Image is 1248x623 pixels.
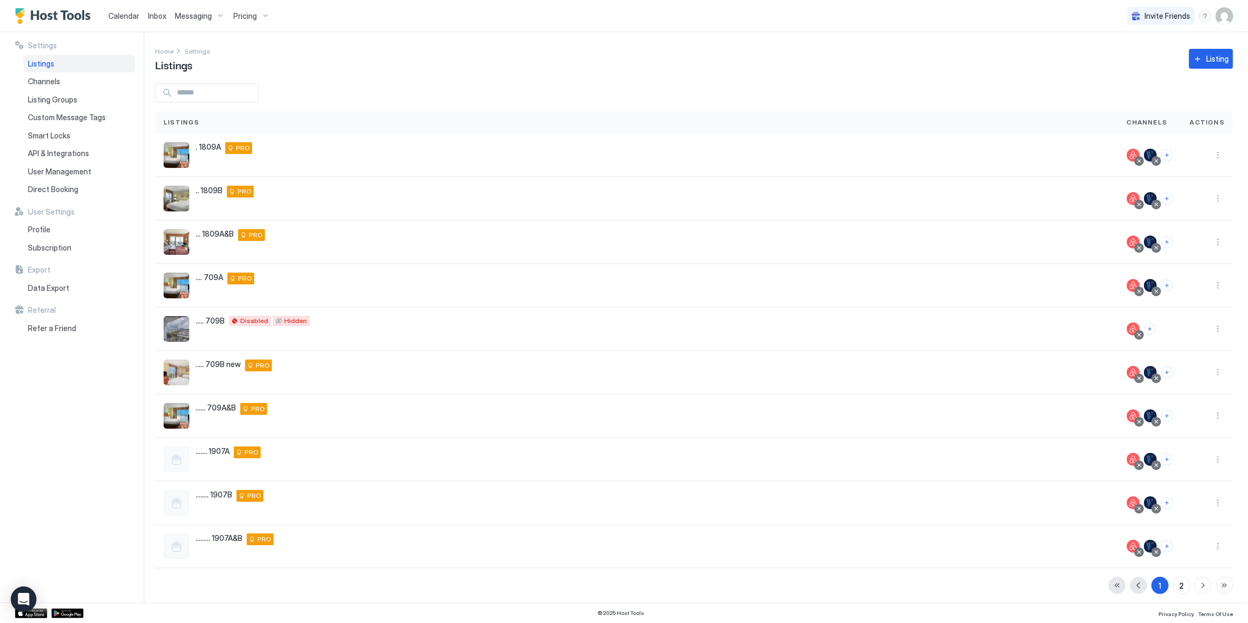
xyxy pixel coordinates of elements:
[28,185,78,194] span: Direct Booking
[24,279,135,297] a: Data Export
[196,229,234,239] span: ... 1809A&B
[24,163,135,181] a: User Management
[1212,453,1224,466] button: More options
[28,131,70,141] span: Smart Locks
[1212,409,1224,422] button: More options
[1212,366,1224,379] button: More options
[1198,607,1233,619] a: Terms Of Use
[1212,540,1224,553] button: More options
[28,95,77,105] span: Listing Groups
[155,56,193,72] span: Listings
[164,186,189,211] div: listing image
[1212,192,1224,205] button: More options
[28,207,75,217] span: User Settings
[184,45,210,56] a: Settings
[233,11,257,21] span: Pricing
[28,324,76,333] span: Refer a Friend
[11,587,36,612] div: Open Intercom Messenger
[51,609,84,618] a: Google Play Store
[28,225,50,234] span: Profile
[24,91,135,109] a: Listing Groups
[24,221,135,239] a: Profile
[1161,193,1173,204] button: Connect channels
[196,360,241,369] span: ..... 709B new
[1161,410,1173,422] button: Connect channels
[236,143,250,153] span: PRO
[28,243,71,253] span: Subscription
[28,41,57,50] span: Settings
[196,490,232,500] span: ........ 1907B
[196,446,230,456] span: ....... 1907A
[184,45,210,56] div: Breadcrumb
[1212,540,1224,553] div: menu
[1212,279,1224,292] div: menu
[247,491,261,501] span: PRO
[108,10,139,21] a: Calendar
[155,45,174,56] div: Breadcrumb
[28,305,56,315] span: Referral
[1173,577,1190,594] button: 2
[1161,497,1173,509] button: Connect channels
[196,403,236,413] span: ...... 709A&B
[598,610,645,617] span: © 2025 Host Tools
[1161,367,1173,378] button: Connect channels
[1212,236,1224,248] button: More options
[1212,496,1224,509] div: menu
[249,230,263,240] span: PRO
[15,609,47,618] a: App Store
[1127,118,1168,127] span: Channels
[1179,580,1184,591] div: 2
[1189,49,1233,69] button: Listing
[256,361,270,370] span: PRO
[24,180,135,199] a: Direct Booking
[24,239,135,257] a: Subscription
[24,127,135,145] a: Smart Locks
[1206,53,1229,64] div: Listing
[1212,496,1224,509] button: More options
[164,142,189,168] div: listing image
[184,47,210,55] span: Settings
[1161,280,1173,291] button: Connect channels
[1144,323,1156,335] button: Connect channels
[173,84,259,102] input: Input Field
[164,360,189,385] div: listing image
[1212,323,1224,335] button: More options
[24,55,135,73] a: Listings
[108,11,139,20] span: Calendar
[164,273,189,298] div: listing image
[164,229,189,255] div: listing image
[1158,611,1194,617] span: Privacy Policy
[164,118,200,127] span: Listings
[1161,236,1173,248] button: Connect channels
[28,77,60,86] span: Channels
[24,144,135,163] a: API & Integrations
[245,448,259,457] span: PRO
[257,534,271,544] span: PRO
[1151,577,1169,594] button: 1
[1212,149,1224,162] button: More options
[164,403,189,429] div: listing image
[1212,453,1224,466] div: menu
[196,316,225,326] span: ..... 709B
[1212,323,1224,335] div: menu
[24,72,135,91] a: Channels
[1144,11,1190,21] span: Invite Friends
[196,273,223,282] span: .... 709A
[1212,192,1224,205] div: menu
[28,113,106,122] span: Custom Message Tags
[15,8,95,24] a: Host Tools Logo
[175,11,212,21] span: Messaging
[28,283,69,293] span: Data Export
[148,11,166,20] span: Inbox
[238,187,252,196] span: PRO
[196,533,242,543] span: ......... 1907A&B
[1161,149,1173,161] button: Connect channels
[1161,540,1173,552] button: Connect channels
[1212,236,1224,248] div: menu
[196,142,221,152] span: . 1809A
[1161,453,1173,465] button: Connect channels
[24,319,135,338] a: Refer a Friend
[28,167,91,177] span: User Management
